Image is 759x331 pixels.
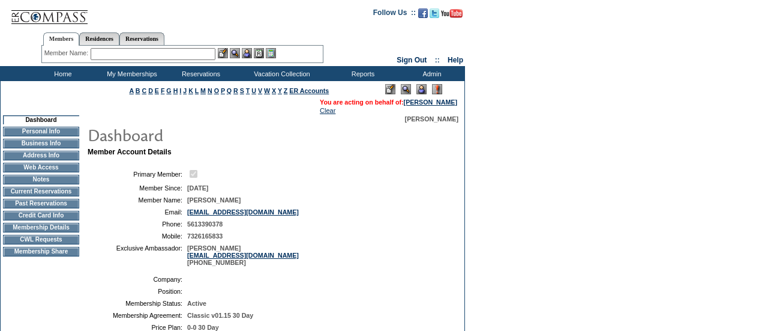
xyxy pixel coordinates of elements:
td: Current Reservations [3,187,79,196]
div: Member Name: [44,48,91,58]
img: Log Concern/Member Elevation [432,84,442,94]
span: 0-0 30 Day [187,324,219,331]
a: Become our fan on Facebook [418,12,428,19]
a: ER Accounts [289,87,329,94]
img: Become our fan on Facebook [418,8,428,18]
img: b_edit.gif [218,48,228,58]
span: 7326165833 [187,232,223,240]
img: Follow us on Twitter [430,8,439,18]
a: Follow us on Twitter [430,12,439,19]
span: [DATE] [187,184,208,192]
a: H [173,87,178,94]
a: K [188,87,193,94]
td: Admin [396,66,465,81]
a: S [240,87,244,94]
b: Member Account Details [88,148,172,156]
a: I [179,87,181,94]
a: Subscribe to our YouTube Channel [441,12,463,19]
td: Dashboard [3,115,79,124]
td: My Memberships [96,66,165,81]
span: :: [435,56,440,64]
td: Notes [3,175,79,184]
td: Home [27,66,96,81]
td: CWL Requests [3,235,79,244]
a: P [221,87,225,94]
td: Reservations [165,66,234,81]
td: Phone: [92,220,182,228]
span: Classic v01.15 30 Day [187,312,253,319]
img: Subscribe to our YouTube Channel [441,9,463,18]
a: X [272,87,276,94]
td: Price Plan: [92,324,182,331]
td: Exclusive Ambassador: [92,244,182,266]
a: U [251,87,256,94]
td: Email: [92,208,182,216]
td: Primary Member: [92,168,182,180]
a: L [195,87,199,94]
a: W [264,87,270,94]
a: J [183,87,187,94]
span: 5613390378 [187,220,223,228]
a: Z [284,87,288,94]
a: E [155,87,159,94]
a: R [233,87,238,94]
span: [PERSON_NAME] [187,196,241,204]
span: Active [187,300,206,307]
td: Membership Share [3,247,79,257]
img: b_calculator.gif [266,48,276,58]
a: [PERSON_NAME] [404,99,457,106]
img: View Mode [401,84,411,94]
td: Vacation Collection [234,66,327,81]
td: Personal Info [3,127,79,136]
a: Sign Out [397,56,427,64]
a: Help [448,56,463,64]
td: Member Since: [92,184,182,192]
span: You are acting on behalf of: [320,99,457,106]
a: M [200,87,206,94]
img: Edit Mode [385,84,395,94]
td: Credit Card Info [3,211,79,220]
a: F [161,87,165,94]
td: Follow Us :: [373,7,416,22]
img: pgTtlDashboard.gif [87,123,327,147]
td: Membership Status: [92,300,182,307]
a: A [130,87,134,94]
a: Y [278,87,282,94]
td: Reports [327,66,396,81]
td: Business Info [3,139,79,148]
td: Membership Agreement: [92,312,182,319]
a: N [208,87,212,94]
a: Members [43,32,80,46]
td: Past Reservations [3,199,79,208]
a: Clear [320,107,335,114]
td: Company: [92,276,182,283]
img: Reservations [254,48,264,58]
a: C [142,87,146,94]
td: Member Name: [92,196,182,204]
span: [PERSON_NAME] [PHONE_NUMBER] [187,244,299,266]
a: V [258,87,262,94]
td: Address Info [3,151,79,160]
img: View [230,48,240,58]
a: [EMAIL_ADDRESS][DOMAIN_NAME] [187,252,299,259]
td: Position: [92,288,182,295]
span: [PERSON_NAME] [405,115,458,123]
a: Q [227,87,232,94]
a: Residences [79,32,119,45]
a: [EMAIL_ADDRESS][DOMAIN_NAME] [187,208,299,216]
td: Membership Details [3,223,79,232]
a: D [148,87,153,94]
a: Reservations [119,32,164,45]
a: O [214,87,219,94]
a: T [246,87,250,94]
img: Impersonate [416,84,427,94]
img: Impersonate [242,48,252,58]
a: B [136,87,140,94]
td: Web Access [3,163,79,172]
td: Mobile: [92,232,182,240]
a: G [166,87,171,94]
